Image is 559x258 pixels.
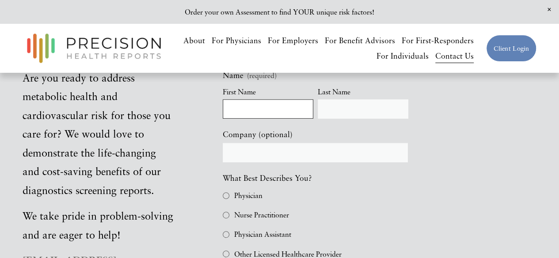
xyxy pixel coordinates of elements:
[223,251,229,257] input: Other Licensed Healthcare Provider
[486,35,536,62] a: Client Login
[515,216,559,258] iframe: Chat Widget
[23,68,175,199] p: Are you ready to address metabolic health and cardiovascular risk for those you care for? We woul...
[234,209,289,221] span: Nurse Practitioner
[23,206,175,244] p: We take pride in problem-solving and are eager to help!
[223,212,229,218] input: Nurse Practitioner
[402,33,474,48] a: For First-Responders
[234,189,262,202] span: Physician
[223,171,312,185] span: What Best Describes You?
[223,68,243,82] span: Name
[23,30,166,67] img: Precision Health Reports
[183,33,205,48] a: About
[223,86,313,99] div: First Name
[435,49,474,64] a: Contact Us
[223,231,229,238] input: Physician Assistant
[223,127,293,142] span: Company (optional)
[247,72,277,79] span: (required)
[376,49,429,64] a: For Individuals
[234,228,291,241] span: Physician Assistant
[268,33,318,48] a: For Employers
[318,86,408,99] div: Last Name
[212,33,261,48] a: For Physicians
[223,192,229,199] input: Physician
[325,33,395,48] a: For Benefit Advisors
